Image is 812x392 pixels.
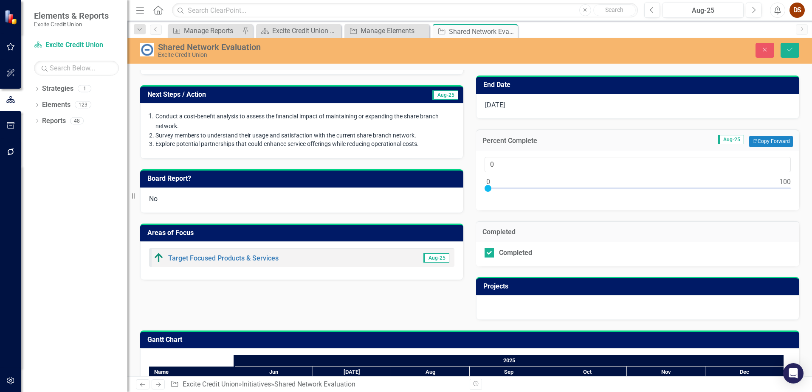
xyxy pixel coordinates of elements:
span: Aug-25 [432,90,458,100]
button: DS [789,3,805,18]
button: Copy Forward [749,136,793,147]
a: Excite Credit Union [183,380,239,388]
span: Survey members to understand their usage and satisfaction with the current share branch network. [155,132,416,139]
a: Initiatives [242,380,271,388]
div: Nov [627,367,705,378]
div: 123 [75,101,91,109]
div: 2025 [235,355,784,366]
div: Sep [470,367,548,378]
button: Aug-25 [663,3,744,18]
a: Reports [42,116,66,126]
div: » » [170,380,463,389]
img: ClearPoint Strategy [4,9,20,25]
div: Jul [313,367,391,378]
a: Excite Credit Union Board Book [258,25,339,36]
div: Shared Network Evaluation [449,26,516,37]
h3: Completed [482,228,793,236]
span: Search [605,6,623,13]
div: Aug-25 [665,6,741,16]
div: Dec [705,367,784,378]
span: [DATE] [485,101,505,109]
h3: Board Report? [147,175,459,182]
img: Not Started [140,43,154,56]
div: 48 [70,117,84,124]
h3: Next Steps / Action [147,91,361,98]
a: Manage Elements [347,25,427,36]
div: Jun [235,367,313,378]
h3: Projects [483,283,795,290]
span: Elements & Reports [34,11,109,21]
img: On Track/Above Target [154,253,164,263]
span: No [149,195,158,203]
a: Excite Credit Union [34,40,119,50]
span: Explore potential partnerships that could enhance service offerings while reducing operational co... [155,140,419,147]
small: Excite Credit Union [34,21,109,28]
span: Conduct a cost-benefit analysis to assess the financial impact of maintaining or expanding the sh... [155,113,439,129]
div: Manage Reports [184,25,240,36]
input: Search ClearPoint... [172,3,638,18]
a: Target Focused Products & Services [168,254,279,262]
span: Aug-25 [718,135,744,144]
h3: Gantt Chart [147,336,795,344]
h3: End Date [483,81,795,89]
div: Name [149,367,234,377]
div: Open Intercom Messenger [783,363,804,384]
a: Manage Reports [170,25,240,36]
h3: Areas of Focus [147,229,459,237]
input: Search Below... [34,61,119,76]
span: Aug-25 [423,253,449,263]
div: Shared Network Evaluation [274,380,355,388]
div: Excite Credit Union Board Book [272,25,339,36]
div: Excite Credit Union [158,52,510,58]
div: 1 [78,85,91,92]
button: Search [593,4,636,16]
div: Aug [391,367,470,378]
a: Elements [42,100,70,110]
h3: Percent Complete [482,137,614,145]
a: Strategies [42,84,73,94]
div: Oct [548,367,627,378]
div: Manage Elements [361,25,427,36]
div: Shared Network Evaluation [158,42,510,52]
